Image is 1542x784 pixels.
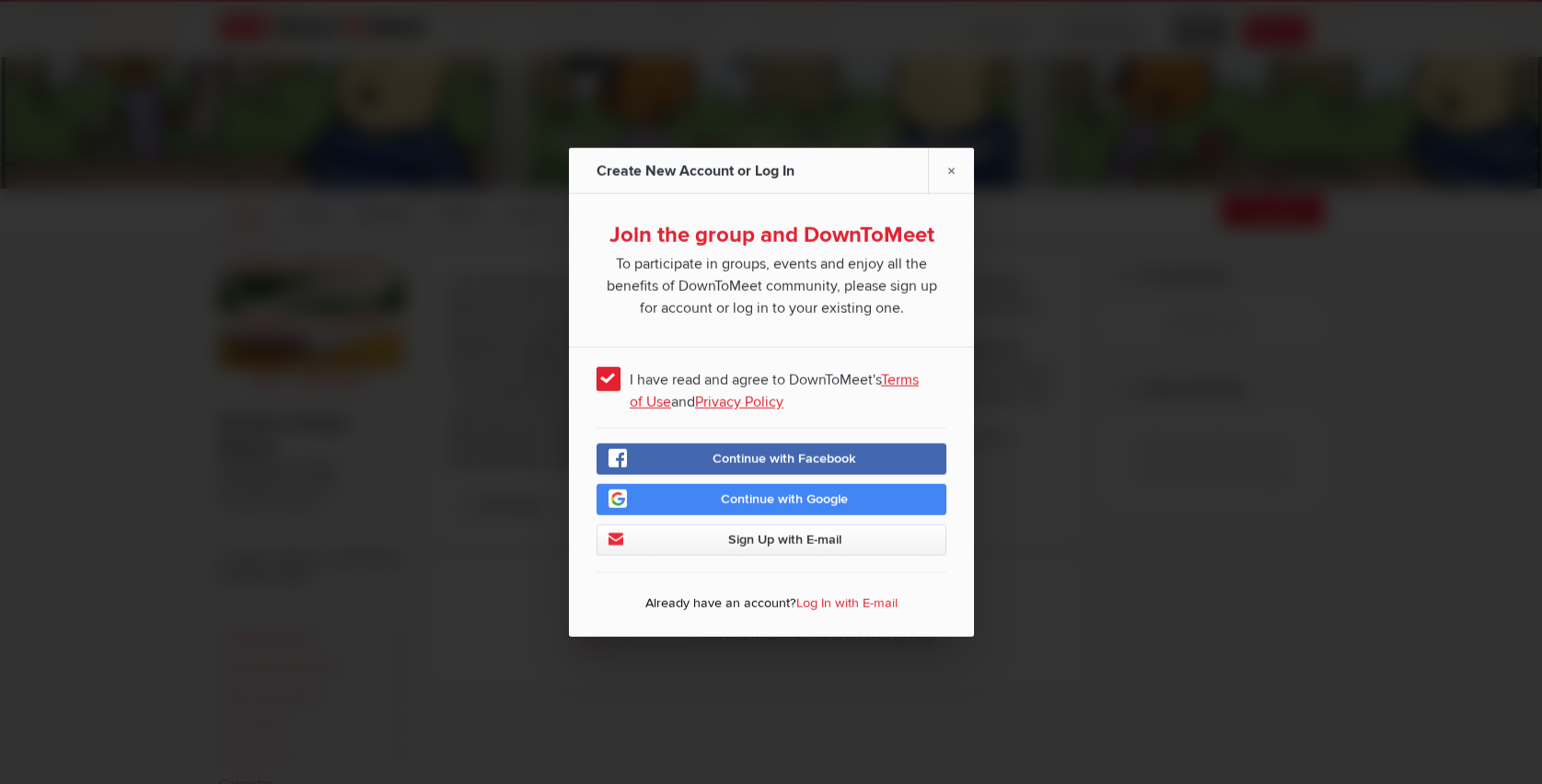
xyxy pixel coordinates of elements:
[796,595,898,611] a: Log In with E-mail
[597,249,946,319] span: To participate in groups, events and enjoy all the benefits of DownToMeet community, please sign ...
[597,148,799,194] div: Create New Account or Log In
[597,444,946,475] a: Continue with Facebook
[597,484,946,515] a: Continue with Google
[597,222,946,249] div: Join the group and DownToMeet
[721,491,848,507] span: Continue with Google
[928,148,974,193] a: ×
[597,525,946,556] a: Sign Up with E-mail
[727,532,841,548] span: Sign Up with E-mail
[713,451,856,467] span: Continue with Facebook
[597,362,946,395] span: I have read and agree to DownToMeet's and
[695,393,783,411] a: Privacy Policy
[597,590,946,623] p: Already have an account?
[630,371,919,411] a: Terms of Use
